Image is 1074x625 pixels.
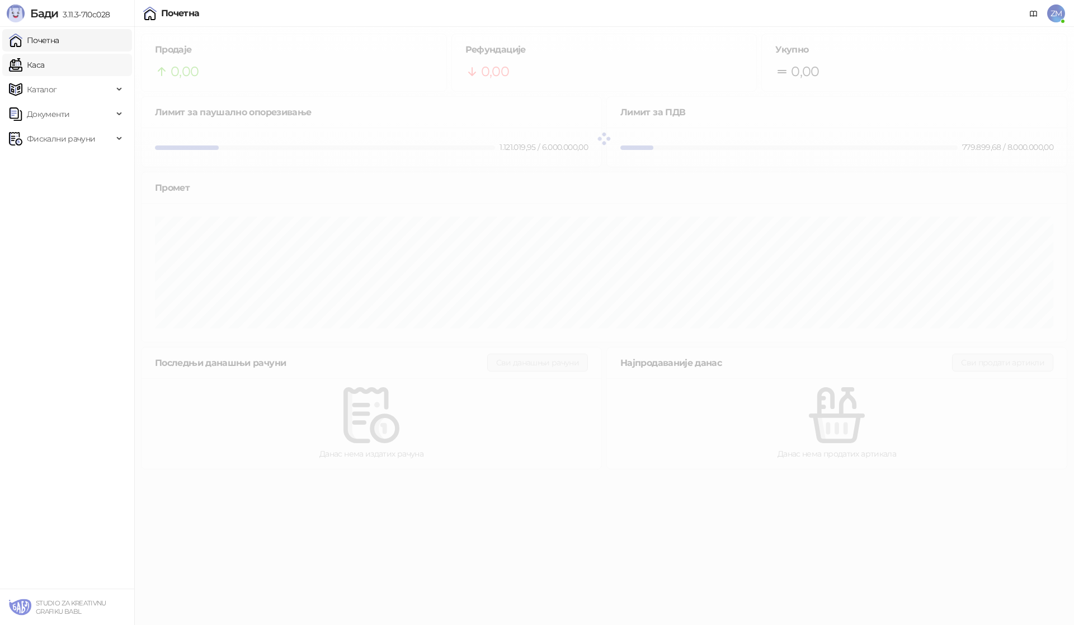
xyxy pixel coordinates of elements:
[30,7,58,20] span: Бади
[7,4,25,22] img: Logo
[1025,4,1043,22] a: Документација
[58,10,110,20] span: 3.11.3-710c028
[27,103,69,125] span: Документи
[9,596,31,618] img: 64x64-companyLogo-4d0a4515-02ce-43d0-8af4-3da660a44a69.png
[36,599,106,615] small: STUDIO ZA KREATIVNU GRAFIKU BABL
[161,9,200,18] div: Почетна
[9,29,59,51] a: Почетна
[27,78,57,101] span: Каталог
[27,128,95,150] span: Фискални рачуни
[9,54,44,76] a: Каса
[1047,4,1065,22] span: ZM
